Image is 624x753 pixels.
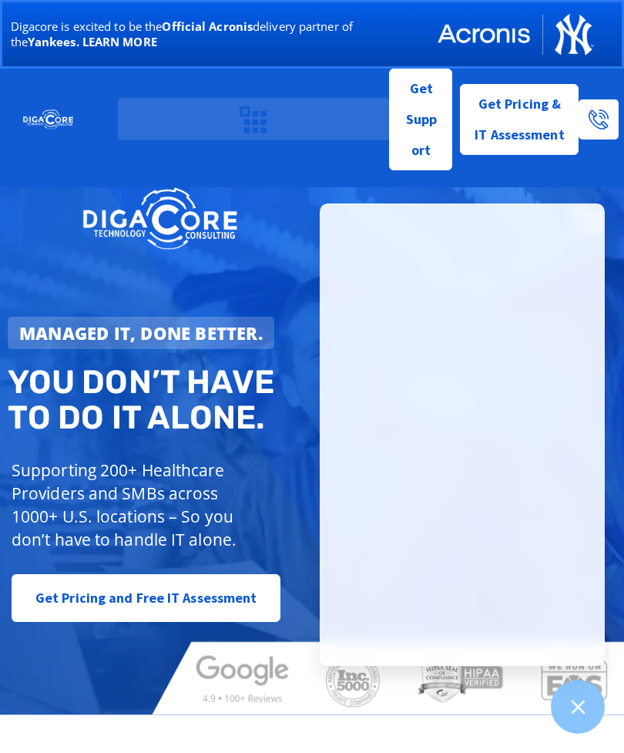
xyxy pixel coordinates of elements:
span: Get Pricing & IT Assessment [472,89,566,150]
a: Managed IT, done better. [8,317,274,349]
img: DigaCore Technology Consulting [82,186,238,253]
span: Get Support [402,73,440,166]
img: Acronis [435,11,594,59]
a: Get Pricing & IT Assessment [460,84,579,155]
strong: Managed IT, done better. [19,321,263,345]
div: Menu Toggle [568,198,609,240]
b: Official Acronis [162,18,253,34]
span: Get Pricing and Free IT Assessment [35,583,257,613]
p: Supporting 200+ Healthcare Providers and SMBs across 1000+ U.S. locations – So you don’t have to ... [12,459,260,551]
iframe: Chatgenie Messenger [320,203,605,666]
p: Digacore is excited to be the delivery partner of the [11,18,401,49]
b: Yankees. [28,34,79,49]
h2: You don’t have to do IT alone. [8,365,316,435]
a: Get Pricing and Free IT Assessment [12,574,280,622]
a: LEARN MORE [82,34,157,49]
div: Menu Toggle [233,98,274,140]
img: DigaCore Technology Consulting [23,109,73,130]
a: Get Support [389,69,452,170]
